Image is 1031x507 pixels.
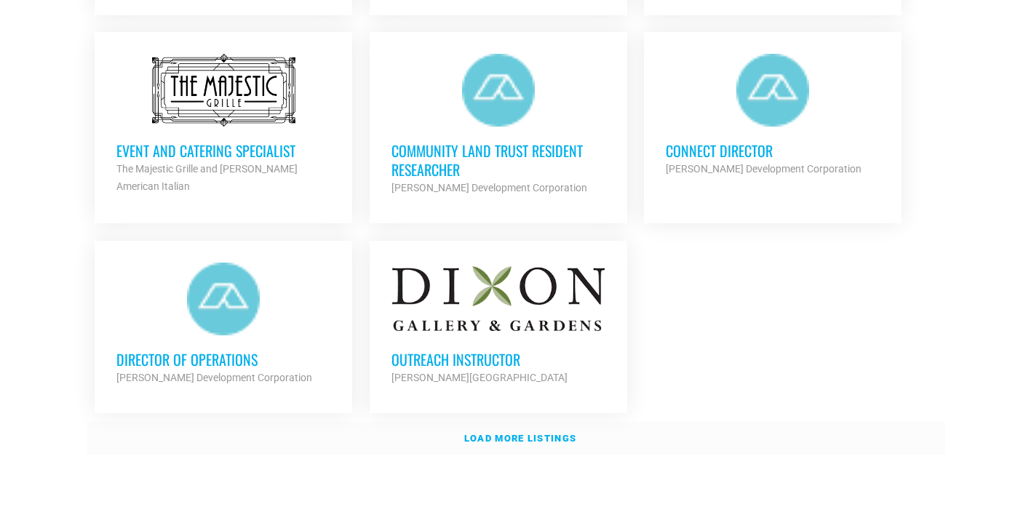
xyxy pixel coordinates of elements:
[116,372,312,383] strong: [PERSON_NAME] Development Corporation
[464,433,576,444] strong: Load more listings
[391,350,605,369] h3: Outreach Instructor
[370,32,627,218] a: Community Land Trust Resident Researcher [PERSON_NAME] Development Corporation
[116,163,298,192] strong: The Majestic Grille and [PERSON_NAME] American Italian
[87,422,945,455] a: Load more listings
[666,141,880,160] h3: Connect Director
[666,163,861,175] strong: [PERSON_NAME] Development Corporation
[391,182,587,193] strong: [PERSON_NAME] Development Corporation
[116,350,330,369] h3: Director of Operations
[95,241,352,408] a: Director of Operations [PERSON_NAME] Development Corporation
[95,32,352,217] a: Event and Catering Specialist The Majestic Grille and [PERSON_NAME] American Italian
[391,372,568,383] strong: [PERSON_NAME][GEOGRAPHIC_DATA]
[644,32,901,199] a: Connect Director [PERSON_NAME] Development Corporation
[116,141,330,160] h3: Event and Catering Specialist
[370,241,627,408] a: Outreach Instructor [PERSON_NAME][GEOGRAPHIC_DATA]
[391,141,605,179] h3: Community Land Trust Resident Researcher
